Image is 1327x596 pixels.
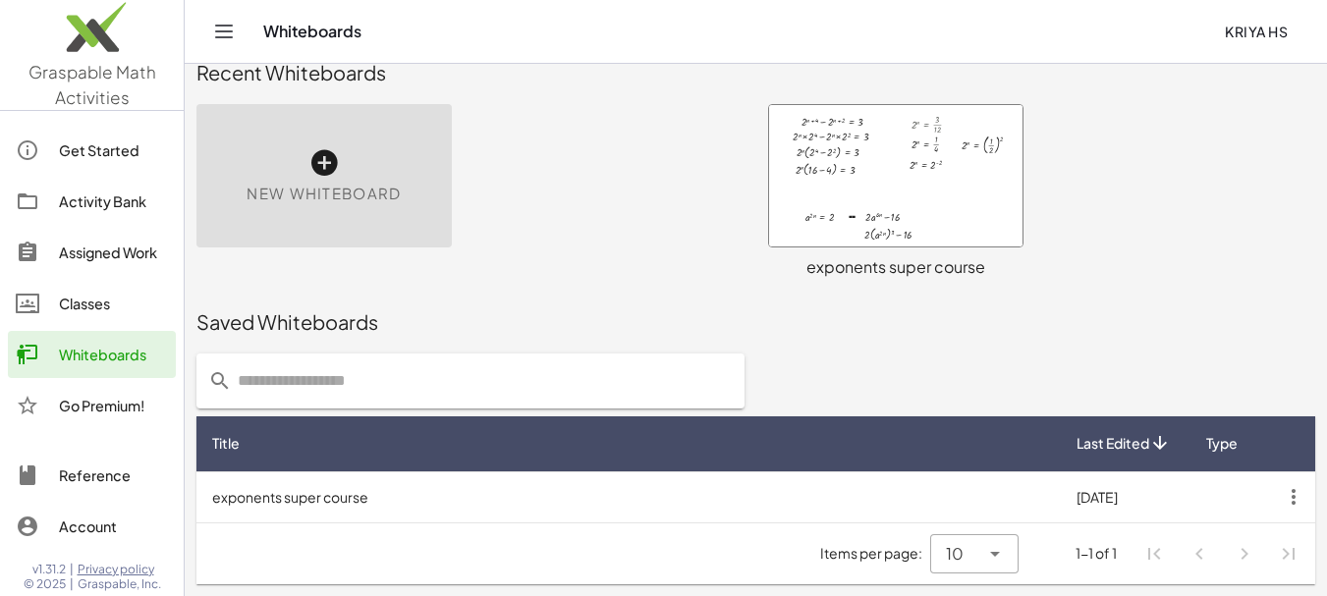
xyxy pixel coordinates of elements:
[820,543,930,564] span: Items per page:
[59,394,168,417] div: Go Premium!
[8,127,176,174] a: Get Started
[1209,14,1303,49] button: KRIYA HS
[59,292,168,315] div: Classes
[59,241,168,264] div: Assigned Work
[212,433,240,454] span: Title
[59,515,168,538] div: Account
[1133,531,1311,576] nav: Pagination Navigation
[1225,23,1288,40] span: KRIYA HS
[768,255,1023,279] div: exponents super course
[78,562,161,577] a: Privacy policy
[59,343,168,366] div: Whiteboards
[1206,433,1238,454] span: Type
[78,576,161,592] span: Graspable, Inc.
[208,369,232,393] i: prepended action
[247,183,401,205] span: New Whiteboard
[196,59,1315,86] div: Recent Whiteboards
[59,463,168,487] div: Reference
[946,542,964,566] span: 10
[8,280,176,327] a: Classes
[8,229,176,276] a: Assigned Work
[208,16,240,47] button: Toggle navigation
[196,308,1315,336] div: Saved Whiteboards
[8,503,176,550] a: Account
[8,452,176,499] a: Reference
[1077,433,1149,454] span: Last Edited
[59,190,168,213] div: Activity Bank
[1076,543,1117,564] div: 1-1 of 1
[28,61,156,108] span: Graspable Math Activities
[1061,471,1188,522] td: [DATE]
[70,576,74,592] span: |
[32,562,66,577] span: v1.31.2
[8,178,176,225] a: Activity Bank
[196,471,1061,522] td: exponents super course
[70,562,74,577] span: |
[8,331,176,378] a: Whiteboards
[59,138,168,162] div: Get Started
[24,576,66,592] span: © 2025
